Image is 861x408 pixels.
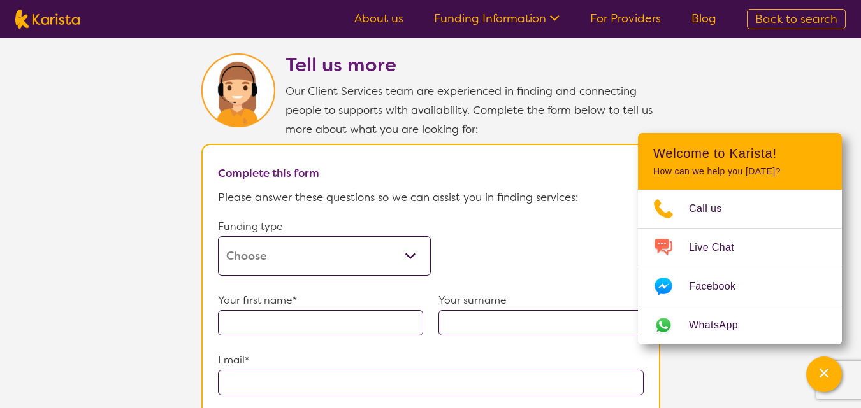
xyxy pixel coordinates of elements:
p: Your surname [438,291,644,310]
button: Channel Menu [806,356,842,392]
span: Back to search [755,11,837,27]
p: How can we help you [DATE]? [653,166,827,177]
div: Channel Menu [638,133,842,344]
h2: Tell us more [286,53,660,76]
span: WhatsApp [689,316,753,335]
img: Karista logo [15,10,80,29]
img: Karista Client Service [201,53,275,127]
p: Our Client Services team are experienced in finding and connecting people to supports with availa... [286,81,660,139]
p: Email* [218,351,644,370]
h2: Welcome to Karista! [653,146,827,161]
a: Web link opens in a new tab. [638,306,842,344]
p: Your first name* [218,291,423,310]
ul: Choose channel [638,190,842,344]
a: About us [354,11,403,26]
a: Back to search [747,9,846,29]
a: Blog [691,11,716,26]
p: Funding type [218,217,431,236]
p: Please answer these questions so we can assist you in finding services: [218,188,644,207]
a: Funding Information [434,11,560,26]
span: Call us [689,199,737,218]
span: Live Chat [689,238,749,257]
span: Facebook [689,277,751,296]
a: For Providers [590,11,661,26]
b: Complete this form [218,166,319,180]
